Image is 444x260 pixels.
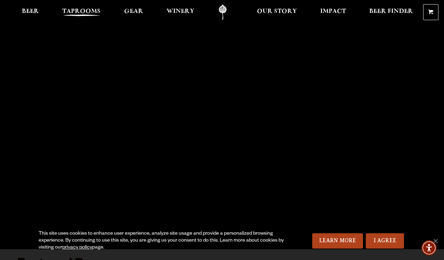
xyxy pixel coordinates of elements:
a: Gear [120,5,148,20]
span: Winery [167,9,194,14]
div: This site uses cookies to enhance user experience, analyze site usage and provide a personalized ... [39,230,284,251]
a: privacy policy [62,245,92,251]
span: Gear [124,9,143,14]
span: Taprooms [62,9,100,14]
span: Our Story [257,9,297,14]
a: Taprooms [58,5,105,20]
a: Impact [316,5,350,20]
a: Odell Home [210,5,236,20]
span: Beer Finder [369,9,413,14]
span: Beer [22,9,39,14]
a: Beer Finder [365,5,418,20]
a: Learn More [312,233,363,249]
a: Beer [17,5,43,20]
div: Accessibility Menu [421,240,437,255]
a: Our Story [252,5,301,20]
a: Winery [162,5,199,20]
a: I Agree [366,233,404,249]
span: Impact [320,9,346,14]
